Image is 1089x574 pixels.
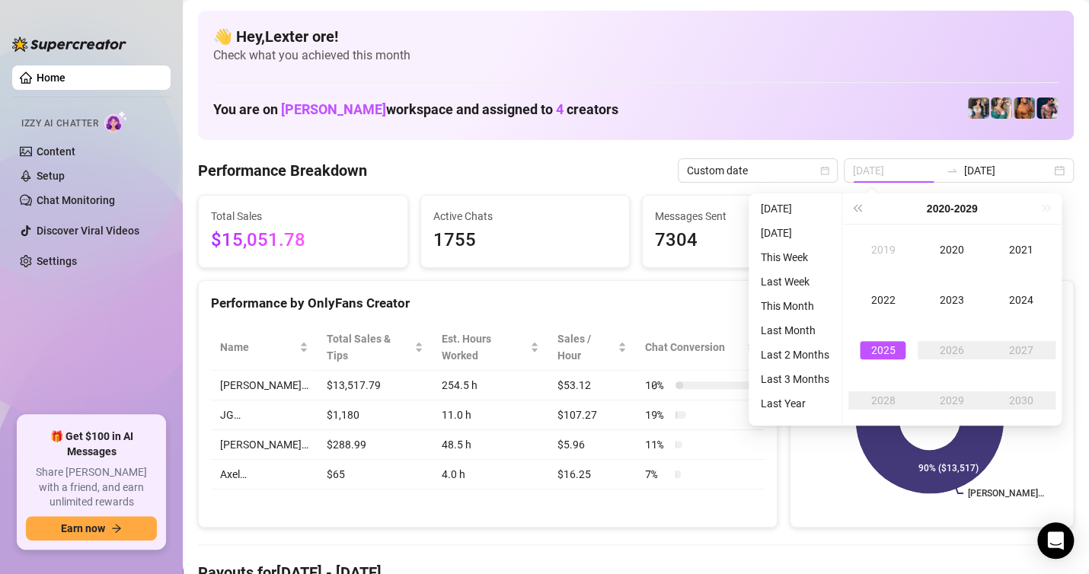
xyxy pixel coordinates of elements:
li: Last 3 Months [755,370,835,388]
td: 2021 [986,225,1055,275]
td: $65 [318,460,433,489]
td: 2028 [848,375,918,426]
img: Zaddy [991,97,1012,119]
td: $16.25 [548,460,636,489]
td: JG… [211,400,318,430]
span: Share [PERSON_NAME] with a friend, and earn unlimited rewards [26,465,157,510]
div: Performance by OnlyFans Creator [211,293,765,314]
td: [PERSON_NAME]… [211,371,318,400]
span: [PERSON_NAME] [281,101,386,117]
td: 2022 [848,275,918,325]
img: logo-BBDzfeDw.svg [12,37,126,52]
span: 7304 [655,226,839,255]
span: Izzy AI Chatter [21,116,98,131]
td: [PERSON_NAME]… [211,430,318,460]
div: 2026 [929,341,975,359]
td: 2020 [918,225,987,275]
button: Last year (Control + left) [848,193,865,224]
td: 2029 [918,375,987,426]
div: 2020 [929,241,975,259]
li: Last 2 Months [755,346,835,364]
a: Discover Viral Videos [37,225,139,237]
li: Last Year [755,394,835,413]
div: 2023 [929,291,975,309]
li: Last Month [755,321,835,340]
text: [PERSON_NAME]… [968,488,1044,499]
span: Earn now [61,522,105,534]
img: JG [1014,97,1035,119]
td: $288.99 [318,430,433,460]
td: Axel… [211,460,318,489]
span: 4 [556,101,564,117]
span: 🎁 Get $100 in AI Messages [26,429,157,459]
td: 2023 [918,275,987,325]
img: AI Chatter [104,110,128,132]
li: [DATE] [755,199,835,218]
a: Settings [37,255,77,267]
span: 10 % [645,377,669,394]
div: 2028 [860,391,905,410]
span: swap-right [946,164,958,177]
span: 11 % [645,436,669,453]
div: 2029 [929,391,975,410]
a: Setup [37,170,65,182]
li: This Month [755,297,835,315]
span: Chat Conversion [645,339,743,356]
button: Choose a decade [927,193,978,224]
li: [DATE] [755,224,835,242]
td: $5.96 [548,430,636,460]
a: Content [37,145,75,158]
td: $107.27 [548,400,636,430]
img: Axel [1036,97,1058,119]
span: Sales / Hour [557,330,615,364]
th: Chat Conversion [636,324,765,371]
span: Total Sales & Tips [327,330,411,364]
td: 2024 [986,275,1055,325]
div: 2025 [860,341,905,359]
span: Messages Sent [655,208,839,225]
a: Chat Monitoring [37,194,115,206]
span: 19 % [645,407,669,423]
span: $15,051.78 [211,226,395,255]
th: Total Sales & Tips [318,324,433,371]
div: Open Intercom Messenger [1037,522,1074,559]
div: 2022 [860,291,905,309]
td: 2026 [918,325,987,375]
div: 2030 [998,391,1044,410]
span: calendar [820,166,829,175]
span: arrow-right [111,523,122,534]
h1: You are on workspace and assigned to creators [213,101,618,118]
td: 2027 [986,325,1055,375]
div: 2019 [860,241,905,259]
a: Home [37,72,65,84]
li: This Week [755,248,835,266]
span: Total Sales [211,208,395,225]
h4: Performance Breakdown [198,160,367,181]
td: 48.5 h [433,430,548,460]
span: Name [220,339,296,356]
span: Active Chats [433,208,618,225]
input: Start date [853,162,940,179]
img: Katy [968,97,989,119]
th: Sales / Hour [548,324,636,371]
td: 2019 [848,225,918,275]
input: End date [964,162,1051,179]
div: Est. Hours Worked [442,330,527,364]
div: 2027 [998,341,1044,359]
li: Last Week [755,273,835,291]
div: 2021 [998,241,1044,259]
th: Name [211,324,318,371]
td: 4.0 h [433,460,548,489]
span: to [946,164,958,177]
td: 2025 [848,325,918,375]
td: 2030 [986,375,1055,426]
td: 254.5 h [433,371,548,400]
h4: 👋 Hey, Lexter ore ! [213,26,1059,47]
span: 1755 [433,226,618,255]
td: $1,180 [318,400,433,430]
span: Custom date [687,159,829,182]
td: 11.0 h [433,400,548,430]
span: Check what you achieved this month [213,47,1059,64]
button: Earn nowarrow-right [26,516,157,541]
td: $53.12 [548,371,636,400]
